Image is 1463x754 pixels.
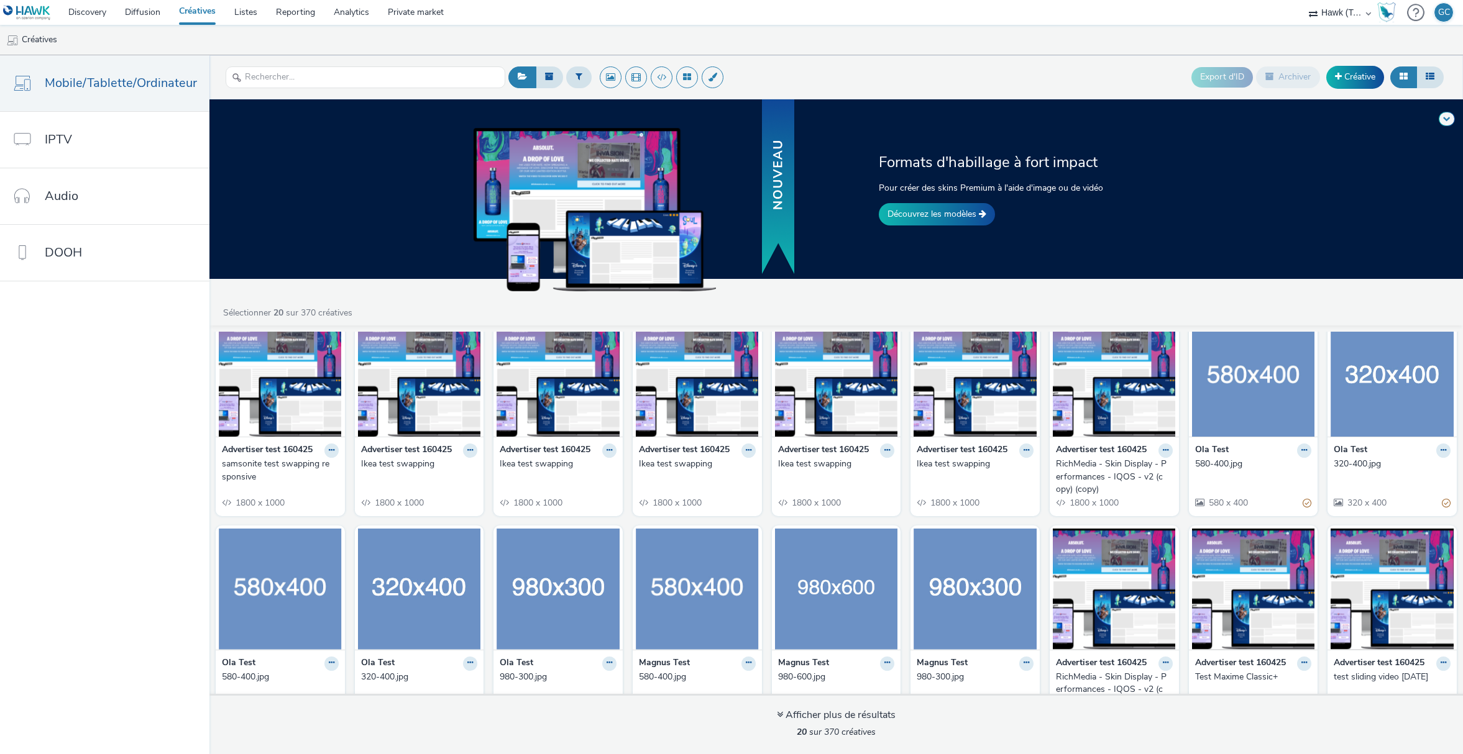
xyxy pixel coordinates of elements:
a: test sliding video [DATE] [1334,671,1451,683]
img: RichMedia - Skin Display - Performances - IQOS - v2 (copy) visual [1053,529,1176,650]
img: Ikea test swapping visual [775,316,898,437]
div: 320-400.jpg [361,671,473,683]
a: RichMedia - Skin Display - Performances - IQOS - v2 (copy) [1056,671,1173,709]
div: GC [1438,3,1450,22]
img: mobile [6,34,19,47]
strong: Advertiser test 160425 [778,443,869,458]
a: Hawk Academy [1377,2,1401,22]
strong: Ola Test [1195,443,1229,458]
img: Hawk Academy [1377,2,1396,22]
a: Ikea test swapping [361,458,478,470]
span: Mobile/Tablette/Ordinateur [45,74,197,92]
button: Liste [1416,66,1444,88]
div: 980-300.jpg [500,671,612,683]
strong: 20 [797,726,807,738]
div: RichMedia - Skin Display - Performances - IQOS - v2 (copy) [1056,671,1168,709]
span: 580 x 400 [1208,497,1248,509]
strong: Advertiser test 160425 [1056,656,1147,671]
span: 1800 x 1000 [1068,497,1119,509]
img: samsonite test swapping responsive visual [219,316,342,437]
img: 580-400.jpg visual [636,529,759,650]
img: 980-300.jpg visual [914,529,1037,650]
a: 980-600.jpg [778,671,895,683]
div: 580-400.jpg [222,671,334,683]
img: banner with new text [759,98,797,277]
strong: 20 [273,307,283,319]
span: 1800 x 1000 [374,497,424,509]
a: Test Maxime Classic+ [1195,671,1312,683]
div: Test Maxime Classic+ [1195,671,1307,683]
span: IPTV [45,130,72,148]
strong: Ola Test [222,656,255,671]
div: Partiellement valide [1303,497,1311,510]
img: 320-400.jpg visual [358,529,481,650]
div: test sliding video [DATE] [1334,671,1446,683]
a: 580-400.jpg [639,671,756,683]
a: Créative [1326,66,1384,88]
div: 980-300.jpg [917,671,1029,683]
a: RichMedia - Skin Display - Performances - IQOS - v2 (copy) (copy) [1056,458,1173,496]
span: 1800 x 1000 [234,497,285,509]
button: Grille [1390,66,1417,88]
img: example of skins on dekstop, tablet and mobile devices [474,128,716,291]
span: DOOH [45,243,82,261]
div: Ikea test swapping [639,458,751,470]
input: Rechercher... [226,66,505,88]
a: 580-400.jpg [1195,458,1312,470]
div: samsonite test swapping responsive [222,458,334,483]
strong: Advertiser test 160425 [639,443,730,458]
img: 580-400.jpg visual [219,529,342,650]
a: 320-400.jpg [1334,458,1451,470]
strong: Magnus Test [917,656,968,671]
div: 580-400.jpg [1195,458,1307,470]
strong: Advertiser test 160425 [1056,443,1147,458]
img: Ikea test swapping visual [914,316,1037,437]
img: Ikea test swapping visual [636,316,759,437]
button: Archiver [1256,66,1320,88]
div: 320-400.jpg [1334,458,1446,470]
a: Ikea test swapping [500,458,617,470]
strong: Advertiser test 160425 [1195,656,1286,671]
img: Ikea test swapping visual [358,316,481,437]
strong: Advertiser test 160425 [917,443,1007,458]
img: 980-300.jpg visual [497,529,620,650]
a: Ikea test swapping [639,458,756,470]
div: Ikea test swapping [361,458,473,470]
strong: Magnus Test [639,656,690,671]
img: RichMedia - Skin Display - Performances - IQOS - v2 (copy) (copy) visual [1053,316,1176,437]
strong: Ola Test [500,656,533,671]
strong: Magnus Test [778,656,829,671]
div: Ikea test swapping [778,458,890,470]
div: Partiellement valide [1442,497,1451,510]
a: Ikea test swapping [917,458,1034,470]
strong: Advertiser test 160425 [222,443,313,458]
strong: Advertiser test 160425 [1334,656,1424,671]
span: 1800 x 1000 [929,497,979,509]
div: 980-600.jpg [778,671,890,683]
div: RichMedia - Skin Display - Performances - IQOS - v2 (copy) (copy) [1056,458,1168,496]
img: 320-400.jpg visual [1331,316,1454,437]
span: sur 370 créatives [797,726,876,738]
strong: Advertiser test 160425 [500,443,590,458]
div: Ikea test swapping [500,458,612,470]
span: 1800 x 1000 [651,497,702,509]
div: 580-400.jpg [639,671,751,683]
a: 320-400.jpg [361,671,478,683]
strong: Ola Test [1334,443,1367,458]
img: 980-600.jpg visual [775,529,898,650]
span: 320 x 400 [1346,497,1387,509]
h2: Formats d'habillage à fort impact [879,152,1186,172]
span: Audio [45,187,78,205]
div: Ikea test swapping [917,458,1029,470]
a: 980-300.jpg [500,671,617,683]
a: samsonite test swapping responsive [222,458,339,483]
strong: Advertiser test 160425 [361,443,452,458]
a: Découvrez les modèles [879,203,995,225]
p: Pour créer des skins Premium à l'aide d'image ou de vidéo [879,181,1186,194]
a: Sélectionner sur 370 créatives [222,307,357,319]
a: Ikea test swapping [778,458,895,470]
img: Test Maxime Classic+ visual [1192,529,1315,650]
a: 580-400.jpg [222,671,339,683]
img: 580-400.jpg visual [1192,316,1315,437]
